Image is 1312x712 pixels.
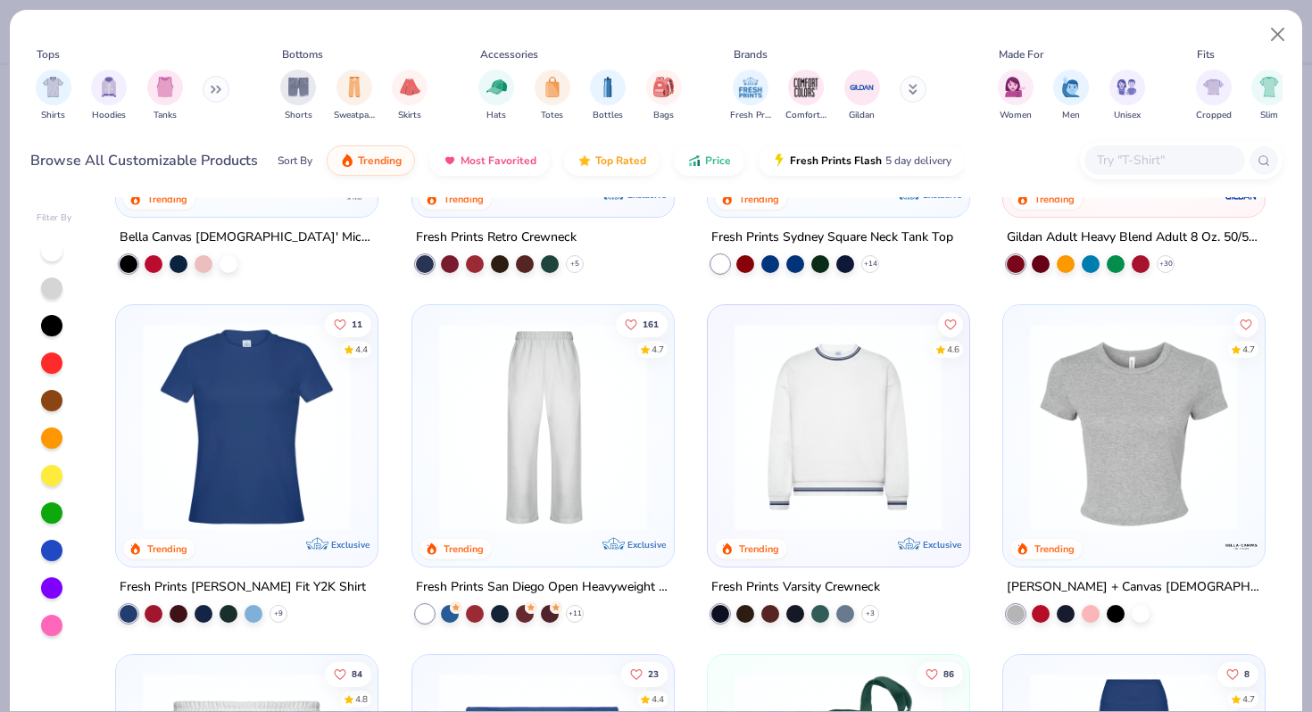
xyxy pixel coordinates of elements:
[849,109,875,122] span: Gildan
[674,145,744,176] button: Price
[646,70,682,122] button: filter button
[332,539,370,551] span: Exclusive
[730,109,771,122] span: Fresh Prints
[535,70,570,122] button: filter button
[1242,343,1255,356] div: 4.7
[334,70,375,122] button: filter button
[885,151,951,171] span: 5 day delivery
[998,70,1034,122] button: filter button
[280,70,316,122] button: filter button
[282,46,323,62] div: Bottoms
[541,109,563,122] span: Totes
[1007,576,1261,599] div: [PERSON_NAME] + Canvas [DEMOGRAPHIC_DATA]' Micro Ribbed Baby Tee
[1224,528,1259,564] img: Bella + Canvas logo
[866,609,875,619] span: + 3
[627,189,666,201] span: Exclusive
[345,77,364,97] img: Sweatpants Image
[1021,323,1247,531] img: aa15adeb-cc10-480b-b531-6e6e449d5067
[41,109,65,122] span: Shirts
[461,153,536,168] span: Most Favorited
[598,77,618,97] img: Bottles Image
[1095,150,1233,170] input: Try "T-Shirt"
[705,153,731,168] span: Price
[772,153,786,168] img: flash.gif
[711,227,953,249] div: Fresh Prints Sydney Square Neck Tank Top
[355,343,368,356] div: 4.4
[36,70,71,122] div: filter for Shirts
[91,70,127,122] button: filter button
[642,319,658,328] span: 161
[1196,70,1232,122] button: filter button
[392,70,428,122] div: filter for Skirts
[486,77,507,97] img: Hats Image
[1053,70,1089,122] div: filter for Men
[416,576,670,599] div: Fresh Prints San Diego Open Heavyweight Sweatpants
[1251,70,1287,122] button: filter button
[274,609,283,619] span: + 9
[844,70,880,122] div: filter for Gildan
[1224,178,1259,214] img: Gildan logo
[486,109,506,122] span: Hats
[1159,259,1173,269] span: + 30
[352,669,362,678] span: 84
[615,311,667,336] button: Like
[1244,669,1250,678] span: 8
[416,227,577,249] div: Fresh Prints Retro Crewneck
[711,576,880,599] div: Fresh Prints Varsity Crewneck
[327,145,415,176] button: Trending
[155,77,175,97] img: Tanks Image
[651,343,663,356] div: 4.7
[398,109,421,122] span: Skirts
[923,189,961,201] span: Exclusive
[120,576,366,599] div: Fresh Prints [PERSON_NAME] Fit Y2K Shirt
[352,319,362,328] span: 11
[1109,70,1145,122] div: filter for Unisex
[759,145,965,176] button: Fresh Prints Flash5 day delivery
[134,323,360,531] img: 6a9a0a85-ee36-4a89-9588-981a92e8a910
[917,661,963,686] button: Like
[577,153,592,168] img: TopRated.gif
[37,46,60,62] div: Tops
[647,669,658,678] span: 23
[730,70,771,122] div: filter for Fresh Prints
[785,70,826,122] button: filter button
[99,77,119,97] img: Hoodies Image
[951,323,1177,531] img: b6dde052-8961-424d-8094-bd09ce92eca4
[1251,70,1287,122] div: filter for Slim
[1196,109,1232,122] span: Cropped
[278,153,312,169] div: Sort By
[923,539,961,551] span: Exclusive
[334,70,375,122] div: filter for Sweatpants
[543,77,562,97] img: Totes Image
[620,661,667,686] button: Like
[36,70,71,122] button: filter button
[1109,70,1145,122] button: filter button
[863,259,876,269] span: + 14
[653,77,673,97] img: Bags Image
[120,227,374,249] div: Bella Canvas [DEMOGRAPHIC_DATA]' Micro Ribbed Scoop Tank
[1062,109,1080,122] span: Men
[1196,70,1232,122] div: filter for Cropped
[999,46,1043,62] div: Made For
[651,692,663,706] div: 4.4
[790,153,882,168] span: Fresh Prints Flash
[998,70,1034,122] div: filter for Women
[1260,109,1278,122] span: Slim
[734,46,768,62] div: Brands
[1197,46,1215,62] div: Fits
[653,109,674,122] span: Bags
[590,70,626,122] button: filter button
[1061,77,1081,97] img: Men Image
[325,661,371,686] button: Like
[480,46,538,62] div: Accessories
[656,323,882,531] img: cab69ba6-afd8-400d-8e2e-70f011a551d3
[535,70,570,122] div: filter for Totes
[570,259,579,269] span: + 5
[627,539,666,551] span: Exclusive
[285,109,312,122] span: Shorts
[43,77,63,97] img: Shirts Image
[1217,661,1258,686] button: Like
[938,311,963,336] button: Like
[564,145,660,176] button: Top Rated
[392,70,428,122] button: filter button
